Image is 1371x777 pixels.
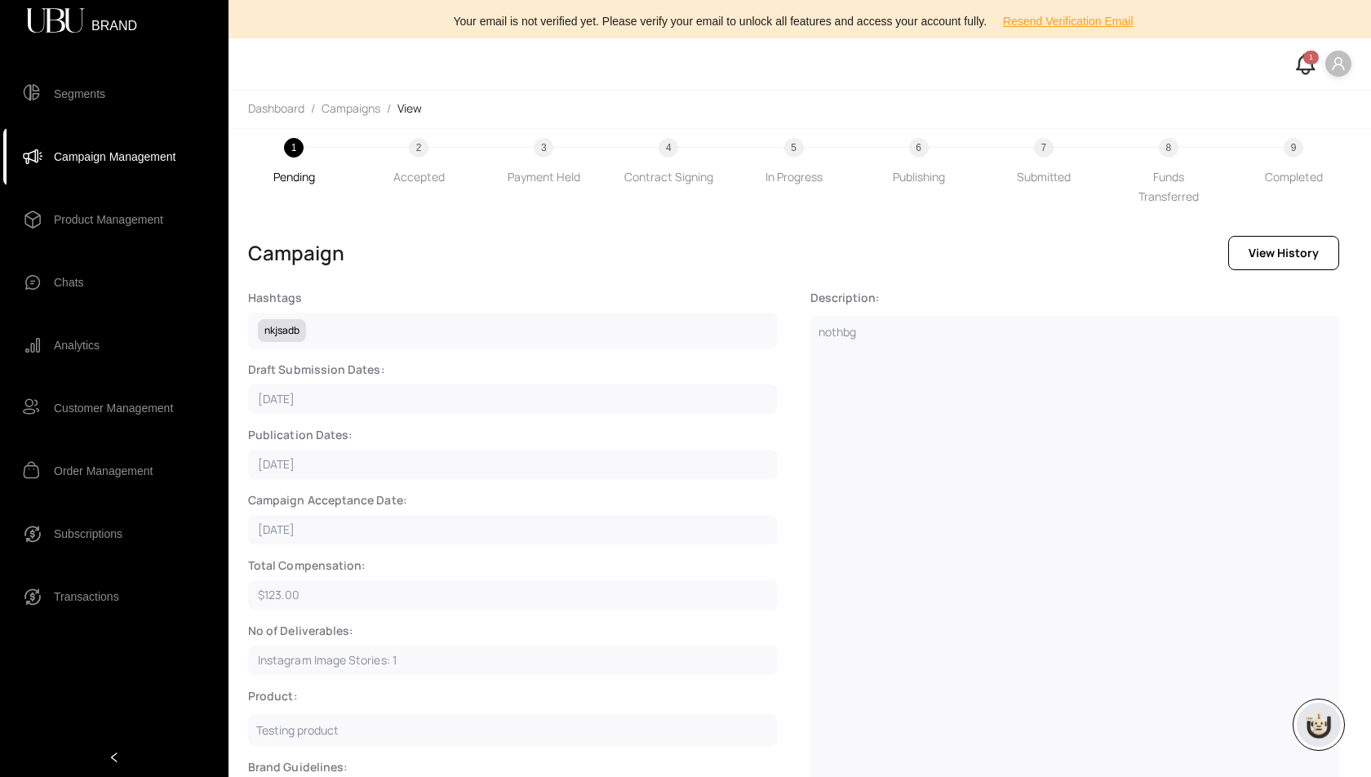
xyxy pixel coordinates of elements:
[258,391,295,407] div: [DATE]
[273,167,315,187] div: Pending
[624,167,713,187] div: Contract Signing
[508,167,580,187] div: Payment Held
[1228,236,1339,270] button: View History
[248,714,778,746] a: Testing product
[248,290,303,306] div: Hashtags
[990,8,1147,34] button: Resend Verification Email
[1003,12,1134,30] span: Resend Verification Email
[248,759,348,775] div: Brand Guidelines:
[810,290,881,306] div: Description:
[916,142,921,153] span: 6
[54,78,105,110] span: Segments
[54,455,153,487] span: Order Management
[1166,142,1172,153] span: 8
[416,142,422,153] span: 2
[1017,167,1071,187] div: Submitted
[248,688,298,704] div: Product :
[248,362,385,378] div: Draft Submission Dates:
[91,20,137,23] span: BRAND
[666,142,672,153] span: 4
[54,517,122,550] span: Subscriptions
[791,142,796,153] span: 5
[393,167,445,187] div: Accepted
[54,203,163,236] span: Product Management
[1302,708,1335,741] img: chatboticon-C4A3G2IU.png
[258,456,295,473] div: [DATE]
[1123,167,1214,206] div: Funds Transferred
[1040,142,1046,153] span: 7
[54,140,175,173] span: Campaign Management
[248,100,304,116] span: Dashboard
[248,240,344,266] h3: Campaign
[248,623,353,639] div: No of Deliverables:
[311,100,315,118] li: /
[258,587,300,603] div: $123.00
[238,8,1361,34] div: Your email is not verified yet. Please verify your email to unlock all features and access your a...
[1331,56,1346,71] span: user
[54,266,84,299] span: Chats
[318,100,384,118] a: Campaigns
[258,522,295,538] div: [DATE]
[397,100,422,116] span: View
[893,167,945,187] div: Publishing
[248,492,407,508] div: Campaign Acceptance Date:
[765,167,823,187] div: In Progress
[258,652,397,668] li: : 1
[291,142,297,153] span: 1
[387,100,391,118] li: /
[264,326,299,335] div: nkjsadb
[248,557,366,574] div: Total Compensation:
[258,652,387,668] span: Instagram Image Stories
[109,752,120,763] span: left
[1291,142,1297,153] span: 9
[54,580,119,613] span: Transactions
[54,329,100,362] span: Analytics
[248,427,353,443] div: Publication Dates:
[1265,167,1323,187] div: Completed
[1303,51,1319,64] div: 1
[54,392,173,424] span: Customer Management
[541,142,547,153] span: 3
[1249,244,1319,262] span: View History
